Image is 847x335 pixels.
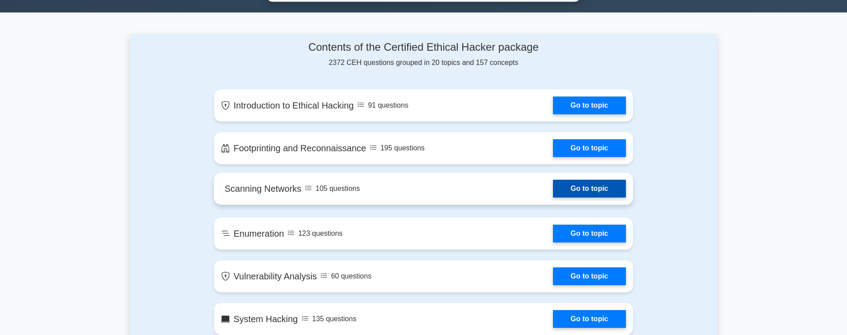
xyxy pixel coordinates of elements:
[553,267,626,285] a: Go to topic
[553,139,626,157] a: Go to topic
[214,41,633,68] div: 2372 CEH questions grouped in 20 topics and 157 concepts
[214,41,633,54] h4: Contents of the Certified Ethical Hacker package
[553,310,626,328] a: Go to topic
[553,225,626,242] a: Go to topic
[553,180,626,198] a: Go to topic
[553,97,626,114] a: Go to topic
